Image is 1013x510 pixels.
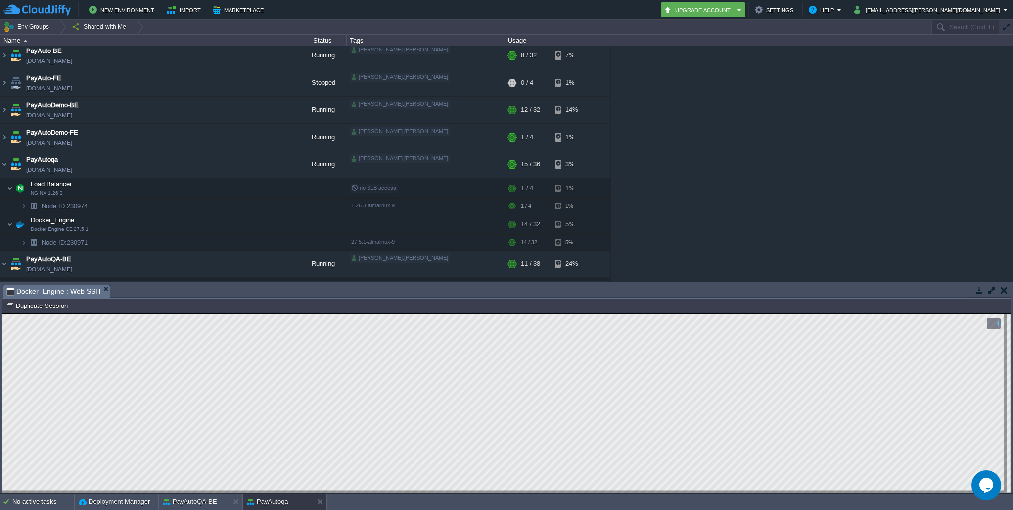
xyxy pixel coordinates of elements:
[26,128,78,138] a: PayAutoDemo-FE
[26,264,72,274] a: [DOMAIN_NAME]
[297,97,347,123] div: Running
[350,100,450,109] div: [PERSON_NAME].[PERSON_NAME]
[31,226,89,232] span: Docker Engine CE 27.5.1
[42,239,67,246] span: Node ID:
[521,97,540,123] div: 12 / 32
[521,178,533,198] div: 1 / 4
[971,470,1003,500] iframe: chat widget
[41,238,89,247] span: 230971
[163,497,217,507] button: PayAutoQA-BE
[7,278,13,298] img: AMDAwAAAACH5BAEAAAAALAAAAAABAAEAAAICRAEAOw==
[555,151,588,178] div: 3%
[26,101,79,110] a: PayAutoDemo-BE
[26,83,72,93] a: [DOMAIN_NAME]
[350,154,450,163] div: [PERSON_NAME].[PERSON_NAME]
[664,4,734,16] button: Upgrade Account
[30,180,73,188] a: Load BalancerNGINX 1.26.3
[351,185,396,191] span: no SLB access
[521,42,537,69] div: 8 / 32
[3,4,71,16] img: CloudJiffy
[9,251,23,277] img: AMDAwAAAACH5BAEAAAAALAAAAAABAAEAAAICRAEAOw==
[7,178,13,198] img: AMDAwAAAACH5BAEAAAAALAAAAAABAAEAAAICRAEAOw==
[521,151,540,178] div: 15 / 36
[0,69,8,96] img: AMDAwAAAACH5BAEAAAAALAAAAAABAAEAAAICRAEAOw==
[30,280,88,287] a: Application Servers
[30,279,88,288] span: Application Servers
[26,138,72,148] a: [DOMAIN_NAME]
[555,235,588,250] div: 5%
[27,199,41,214] img: AMDAwAAAACH5BAEAAAAALAAAAAABAAEAAAICRAEAOw==
[854,4,1003,16] button: [EMAIL_ADDRESS][PERSON_NAME][DOMAIN_NAME]
[26,46,62,56] a: PayAuto-BE
[350,254,450,263] div: [PERSON_NAME].[PERSON_NAME]
[0,124,8,151] img: AMDAwAAAACH5BAEAAAAALAAAAAABAAEAAAICRAEAOw==
[41,238,89,247] a: Node ID:230971
[9,151,23,178] img: AMDAwAAAACH5BAEAAAAALAAAAAABAAEAAAICRAEAOw==
[26,110,72,120] a: [DOMAIN_NAME]
[79,497,150,507] button: Deployment Manager
[9,69,23,96] img: AMDAwAAAACH5BAEAAAAALAAAAAABAAEAAAICRAEAOw==
[213,4,267,16] button: Marketplace
[167,4,204,16] button: Import
[13,278,27,298] img: AMDAwAAAACH5BAEAAAAALAAAAAABAAEAAAICRAEAOw==
[13,178,27,198] img: AMDAwAAAACH5BAEAAAAALAAAAAABAAEAAAICRAEAOw==
[351,203,395,208] span: 1.26.3-almalinux-9
[755,4,796,16] button: Settings
[26,56,72,66] a: [DOMAIN_NAME]
[26,165,72,175] a: [DOMAIN_NAME]
[521,278,537,298] div: 7 / 26
[555,97,588,123] div: 14%
[350,46,450,54] div: [PERSON_NAME].[PERSON_NAME]
[555,69,588,96] div: 1%
[347,278,505,298] div: 3 projects deployed
[506,35,610,46] div: Usage
[6,301,71,310] button: Duplicate Session
[1,35,297,46] div: Name
[30,180,73,188] span: Load Balancer
[13,214,27,234] img: AMDAwAAAACH5BAEAAAAALAAAAAABAAEAAAICRAEAOw==
[7,214,13,234] img: AMDAwAAAACH5BAEAAAAALAAAAAABAAEAAAICRAEAOw==
[30,216,76,224] a: Docker_EngineDocker Engine CE 27.5.1
[6,285,100,298] span: Docker_Engine : Web SSH
[555,251,588,277] div: 24%
[247,497,288,507] button: PayAutoqa
[521,235,537,250] div: 14 / 32
[521,69,533,96] div: 0 / 4
[297,42,347,69] div: Running
[555,124,588,151] div: 1%
[347,35,505,46] div: Tags
[9,97,23,123] img: AMDAwAAAACH5BAEAAAAALAAAAAABAAEAAAICRAEAOw==
[89,4,157,16] button: New Environment
[521,199,531,214] div: 1 / 4
[297,124,347,151] div: Running
[297,69,347,96] div: Stopped
[21,235,27,250] img: AMDAwAAAACH5BAEAAAAALAAAAAABAAEAAAICRAEAOw==
[9,124,23,151] img: AMDAwAAAACH5BAEAAAAALAAAAAABAAEAAAICRAEAOw==
[351,239,395,245] span: 27.5.1-almalinux-9
[555,278,588,298] div: 59%
[555,199,588,214] div: 1%
[521,214,540,234] div: 14 / 32
[555,42,588,69] div: 7%
[31,190,63,196] span: NGINX 1.26.3
[72,20,130,34] button: Shared with Me
[521,251,540,277] div: 11 / 38
[350,127,450,136] div: [PERSON_NAME].[PERSON_NAME]
[350,73,450,82] div: [PERSON_NAME].[PERSON_NAME]
[26,73,61,83] a: PayAuto-FE
[0,151,8,178] img: AMDAwAAAACH5BAEAAAAALAAAAAABAAEAAAICRAEAOw==
[521,124,533,151] div: 1 / 4
[30,216,76,224] span: Docker_Engine
[26,255,71,264] a: PayAutoQA-BE
[0,251,8,277] img: AMDAwAAAACH5BAEAAAAALAAAAAABAAEAAAICRAEAOw==
[555,214,588,234] div: 5%
[41,202,89,210] a: Node ID:230974
[297,251,347,277] div: Running
[21,199,27,214] img: AMDAwAAAACH5BAEAAAAALAAAAAABAAEAAAICRAEAOw==
[555,178,588,198] div: 1%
